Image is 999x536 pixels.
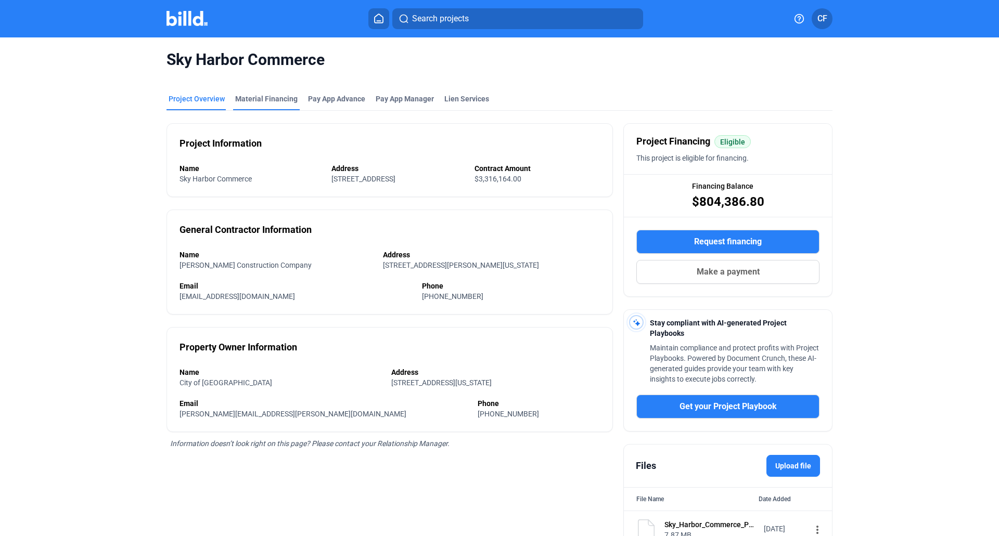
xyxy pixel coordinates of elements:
[811,524,824,536] mat-icon: more_vert
[636,459,656,473] div: Files
[636,494,664,504] div: File Name
[636,230,819,254] button: Request financing
[180,367,381,377] div: Name
[766,455,820,477] label: Upload file
[180,223,312,237] div: General Contractor Information
[169,94,225,104] div: Project Overview
[697,266,760,278] span: Make a payment
[180,398,467,409] div: Email
[636,260,819,284] button: Make a payment
[180,175,252,183] span: Sky Harbor Commerce
[812,8,832,29] button: CF
[692,193,764,210] span: $804,386.80
[170,439,450,448] span: Information doesn’t look right on this page? Please contact your Relationship Manager.
[817,12,827,25] span: CF
[422,281,600,291] div: Phone
[166,11,208,26] img: Billd Company Logo
[180,163,321,174] div: Name
[383,250,600,260] div: Address
[235,94,298,104] div: Material Financing
[650,344,819,383] span: Maintain compliance and protect profits with Project Playbooks. Powered by Document Crunch, these...
[180,340,297,355] div: Property Owner Information
[478,398,600,409] div: Phone
[636,134,710,149] span: Project Financing
[650,319,787,337] span: Stay compliant with AI-generated Project Playbooks
[180,292,295,300] span: [EMAIL_ADDRESS][DOMAIN_NAME]
[759,494,819,504] div: Date Added
[764,524,805,534] div: [DATE]
[636,154,749,162] span: This project is eligible for financing.
[392,8,643,29] button: Search projects
[180,136,262,151] div: Project Information
[180,261,312,269] span: [PERSON_NAME] Construction Company
[636,395,819,419] button: Get your Project Playbook
[422,292,483,300] span: [PHONE_NUMBER]
[331,163,465,174] div: Address
[383,261,539,269] span: [STREET_ADDRESS][PERSON_NAME][US_STATE]
[391,367,600,377] div: Address
[664,519,757,530] div: Sky_Harbor_Commerce_Park_-_Greentech_Services Executed (1)
[331,175,395,183] span: [STREET_ADDRESS]
[308,94,365,104] div: Pay App Advance
[680,400,777,413] span: Get your Project Playbook
[391,378,492,387] span: [STREET_ADDRESS][US_STATE]
[180,281,412,291] div: Email
[714,135,751,148] mat-chip: Eligible
[180,410,406,418] span: [PERSON_NAME][EMAIL_ADDRESS][PERSON_NAME][DOMAIN_NAME]
[475,163,600,174] div: Contract Amount
[478,410,539,418] span: [PHONE_NUMBER]
[376,94,434,104] span: Pay App Manager
[444,94,489,104] div: Lien Services
[166,50,832,70] span: Sky Harbor Commerce
[694,236,762,248] span: Request financing
[180,378,272,387] span: City of [GEOGRAPHIC_DATA]
[180,250,373,260] div: Name
[412,12,469,25] span: Search projects
[692,181,753,191] span: Financing Balance
[475,175,521,183] span: $3,316,164.00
